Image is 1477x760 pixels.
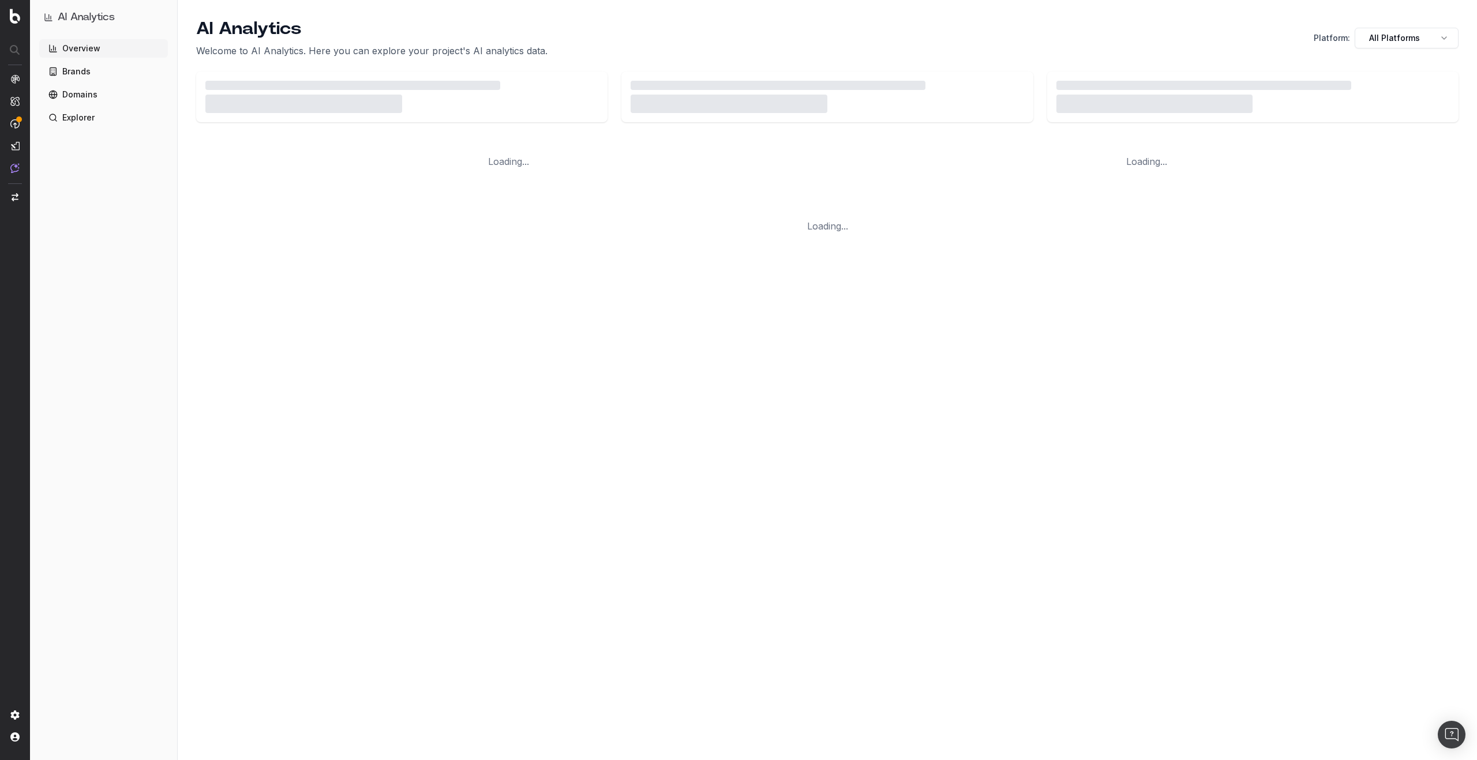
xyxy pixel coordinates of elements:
img: Setting [10,710,20,720]
div: Loading... [807,219,848,233]
a: Domains [39,85,168,104]
button: AI Analytics [44,9,163,25]
img: Studio [10,141,20,151]
div: Open Intercom Messenger [1438,721,1465,748]
img: Activation [10,119,20,129]
img: My account [10,732,20,742]
a: Overview [39,39,168,58]
p: Welcome to AI Analytics. Here you can explore your project's AI analytics data. [196,44,548,58]
span: Platform: [1314,32,1350,44]
img: Botify logo [10,9,20,24]
img: Switch project [12,193,18,201]
img: Intelligence [10,96,20,106]
div: Loading... [488,155,529,168]
img: Analytics [10,74,20,84]
h1: AI Analytics [196,18,548,39]
h1: AI Analytics [58,9,115,25]
img: Assist [10,163,20,173]
button: All Platforms [1355,28,1459,48]
a: Brands [39,62,168,81]
a: Explorer [39,108,168,127]
div: Loading... [1126,155,1167,168]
